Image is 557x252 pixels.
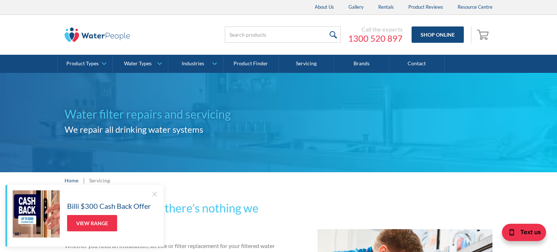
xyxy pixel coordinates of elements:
[225,26,341,43] input: Search products
[65,177,78,184] a: Home
[113,55,168,73] a: Water Types
[124,61,152,67] div: Water Types
[67,215,117,231] a: View Range
[82,176,86,185] div: |
[223,55,278,73] a: Product Finder
[279,55,334,73] a: Servicing
[168,55,223,73] a: Industries
[67,201,151,211] h5: Billi $300 Cash Back Offer
[65,106,278,123] h1: Water filter repairs and servicing
[475,26,492,44] a: Open empty cart
[484,216,557,252] iframe: podium webchat widget bubble
[348,26,403,33] div: Call the experts
[65,28,130,42] img: The Water People
[389,55,444,73] a: Contact
[334,55,389,73] a: Brands
[477,29,491,40] img: shopping cart
[348,33,403,44] a: 1300 520 897
[182,61,204,67] div: Industries
[58,55,112,73] a: Product Types
[89,177,110,184] div: Servicing
[13,190,60,237] img: Billi $300 Cash Back Offer
[66,61,99,67] div: Product Types
[412,26,464,43] a: Shop Online
[65,123,278,136] h2: We repair all drinking water systems
[65,199,276,234] h2: With our expertise, there’s nothing we can’t handle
